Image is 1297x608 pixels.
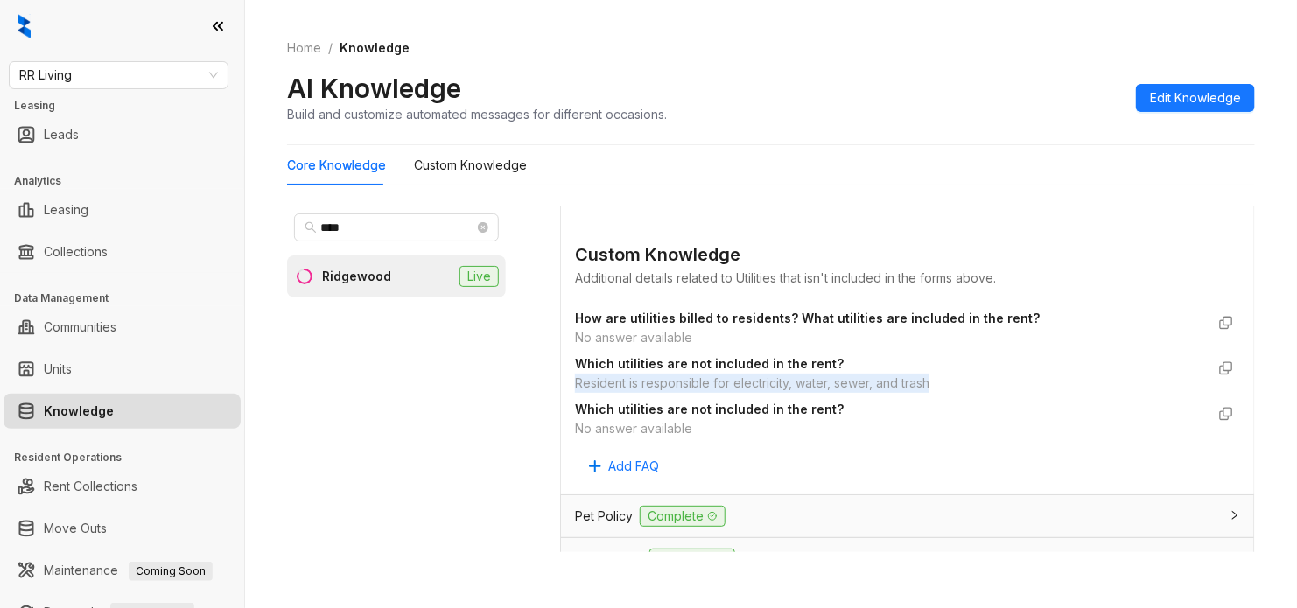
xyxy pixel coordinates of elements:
div: Build and customize automated messages for different occasions. [287,105,667,123]
li: Communities [4,310,241,345]
div: No answer available [575,328,1205,347]
span: close-circle [478,222,488,233]
span: Pet Policy [575,507,633,526]
span: Tour Types [575,549,642,569]
div: Core Knowledge [287,156,386,175]
span: Complete [640,506,726,527]
h3: Resident Operations [14,450,244,465]
a: Leasing [44,192,88,227]
h3: Analytics [14,173,244,189]
a: Knowledge [44,394,114,429]
div: Custom Knowledge [575,241,1240,269]
a: Units [44,352,72,387]
span: Knowledge [340,40,410,55]
a: Collections [44,234,108,269]
div: Tour TypesComplete [561,538,1254,580]
li: / [328,38,333,58]
button: Edit Knowledge [1136,84,1255,112]
a: Leads [44,117,79,152]
li: Knowledge [4,394,241,429]
li: Collections [4,234,241,269]
span: Live [459,266,499,287]
button: Add FAQ [575,452,673,480]
h3: Leasing [14,98,244,114]
span: Edit Knowledge [1150,88,1241,108]
img: logo [18,14,31,38]
h2: AI Knowledge [287,72,461,105]
span: RR Living [19,62,218,88]
li: Maintenance [4,553,241,588]
strong: Which utilities are not included in the rent? [575,402,844,416]
span: Add FAQ [608,457,659,476]
span: search [305,221,317,234]
a: Move Outs [44,511,107,546]
span: Coming Soon [129,562,213,581]
a: Communities [44,310,116,345]
div: Additional details related to Utilities that isn't included in the forms above. [575,269,1240,288]
span: Complete [649,549,735,570]
strong: How are utilities billed to residents? What utilities are included in the rent? [575,311,1040,325]
a: Home [284,38,325,58]
span: collapsed [1230,510,1240,521]
h3: Data Management [14,290,244,306]
div: Pet PolicyComplete [561,495,1254,537]
div: Custom Knowledge [414,156,527,175]
strong: Which utilities are not included in the rent? [575,356,844,371]
div: Ridgewood [322,267,391,286]
li: Units [4,352,241,387]
li: Rent Collections [4,469,241,504]
li: Leasing [4,192,241,227]
li: Move Outs [4,511,241,546]
a: Rent Collections [44,469,137,504]
div: Resident is responsible for electricity, water, sewer, and trash [575,374,1205,393]
li: Leads [4,117,241,152]
div: No answer available [575,419,1205,438]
